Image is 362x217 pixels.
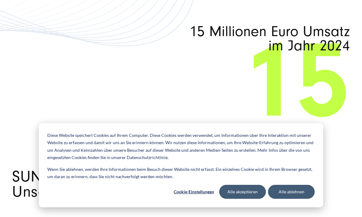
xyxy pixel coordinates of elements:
span: 15 [12,45,350,117]
button: Cookie-Einstellungen [170,185,217,199]
span: 15 Millionen Euro Umsatz im Jahr 2024 [147,25,350,53]
p: Diese Website speichert Cookies auf Ihrem Computer. Diese Cookies werden verwendet, um Informatio... [47,132,315,161]
p: Wenn Sie ablehnen, werden Ihre Informationen beim Besuch dieser Website nicht erfasst. Ein einzel... [47,166,315,181]
button: Alle akzeptieren [219,185,266,199]
div: Cookie banner [39,123,323,207]
h2: SUNZINET Digitalagentur: Unser Wissen im Blog [12,169,350,215]
button: Alle ablehnen [268,185,315,199]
